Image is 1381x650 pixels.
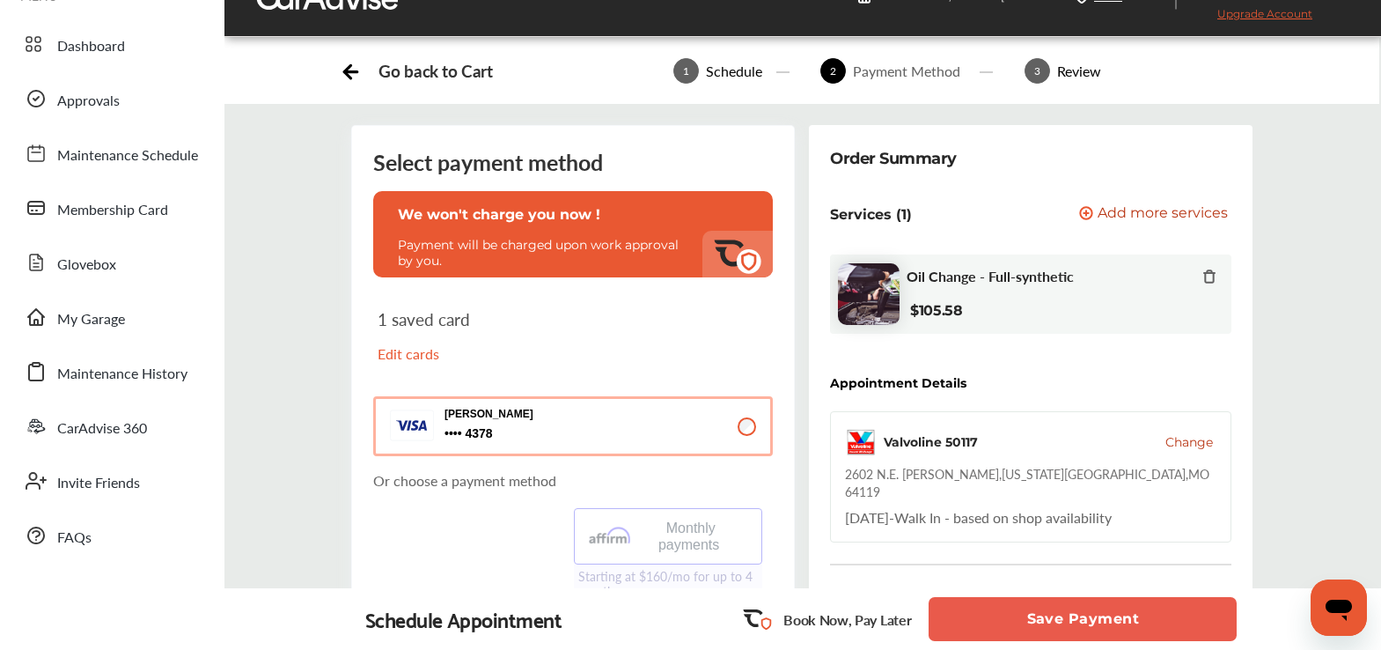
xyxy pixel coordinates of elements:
button: Save Payment [929,597,1237,641]
a: Maintenance Schedule [16,130,207,176]
p: Edit cards [378,343,565,364]
a: My Garage [16,294,207,340]
span: 1 [673,58,699,84]
span: [DATE] [845,507,889,528]
a: Approvals [16,76,207,122]
p: [PERSON_NAME] [444,408,621,420]
span: 4378 [444,425,621,442]
span: - [889,507,894,528]
span: Upgrade Account [1191,7,1312,29]
p: Services (1) [830,206,912,223]
div: Select payment method [373,147,773,177]
a: Glovebox [16,240,207,285]
p: Or choose a payment method [373,470,773,491]
span: Maintenance Schedule [57,144,198,167]
button: Change [1165,433,1213,451]
div: Payment Method [846,61,967,81]
p: Book Now, Pay Later [783,609,911,630]
a: Membership Card [16,185,207,231]
a: Maintenance History [16,349,207,395]
span: 3 [1025,58,1050,84]
a: CarAdvise 360 [16,403,207,449]
div: 1 saved card [378,309,565,378]
div: Order Summary [830,146,957,171]
div: Schedule Appointment [365,607,562,632]
div: Go back to Cart [378,61,492,81]
span: Oil Change - Full-synthetic [907,268,1074,284]
span: FAQs [57,527,92,550]
iframe: PayPal [373,508,561,609]
span: Glovebox [57,254,116,277]
div: Valvoline 50117 [884,433,978,451]
span: 2 [820,58,846,84]
div: 2602 N.E. [PERSON_NAME] , [US_STATE][GEOGRAPHIC_DATA] , MO 64119 [845,465,1216,500]
p: We won't charge you now ! [398,206,748,223]
a: FAQs [16,513,207,558]
button: Add more services [1079,206,1228,223]
a: Add more services [1079,206,1231,223]
span: CarAdvise 360 [57,417,147,440]
div: Walk In - based on shop availability [845,507,1112,528]
span: Approvals [57,90,120,113]
span: Dashboard [57,35,125,58]
span: Add more services [1098,206,1228,223]
b: $105.58 [910,302,963,319]
button: [PERSON_NAME] 4378 4378 [373,396,773,456]
a: Invite Friends [16,458,207,504]
img: oil-change-thumb.jpg [838,263,900,325]
img: logo-valvoline.png [845,426,877,458]
span: Membership Card [57,199,168,222]
p: 4378 [444,425,462,442]
span: Invite Friends [57,472,140,495]
span: Maintenance History [57,363,187,386]
iframe: Button to launch messaging window [1311,580,1367,636]
p: Payment will be charged upon work approval by you. [398,237,688,269]
a: Dashboard [16,21,207,67]
span: My Garage [57,308,125,331]
div: Schedule [699,61,769,81]
div: Appointment Details [830,376,966,390]
div: Review [1050,61,1108,81]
